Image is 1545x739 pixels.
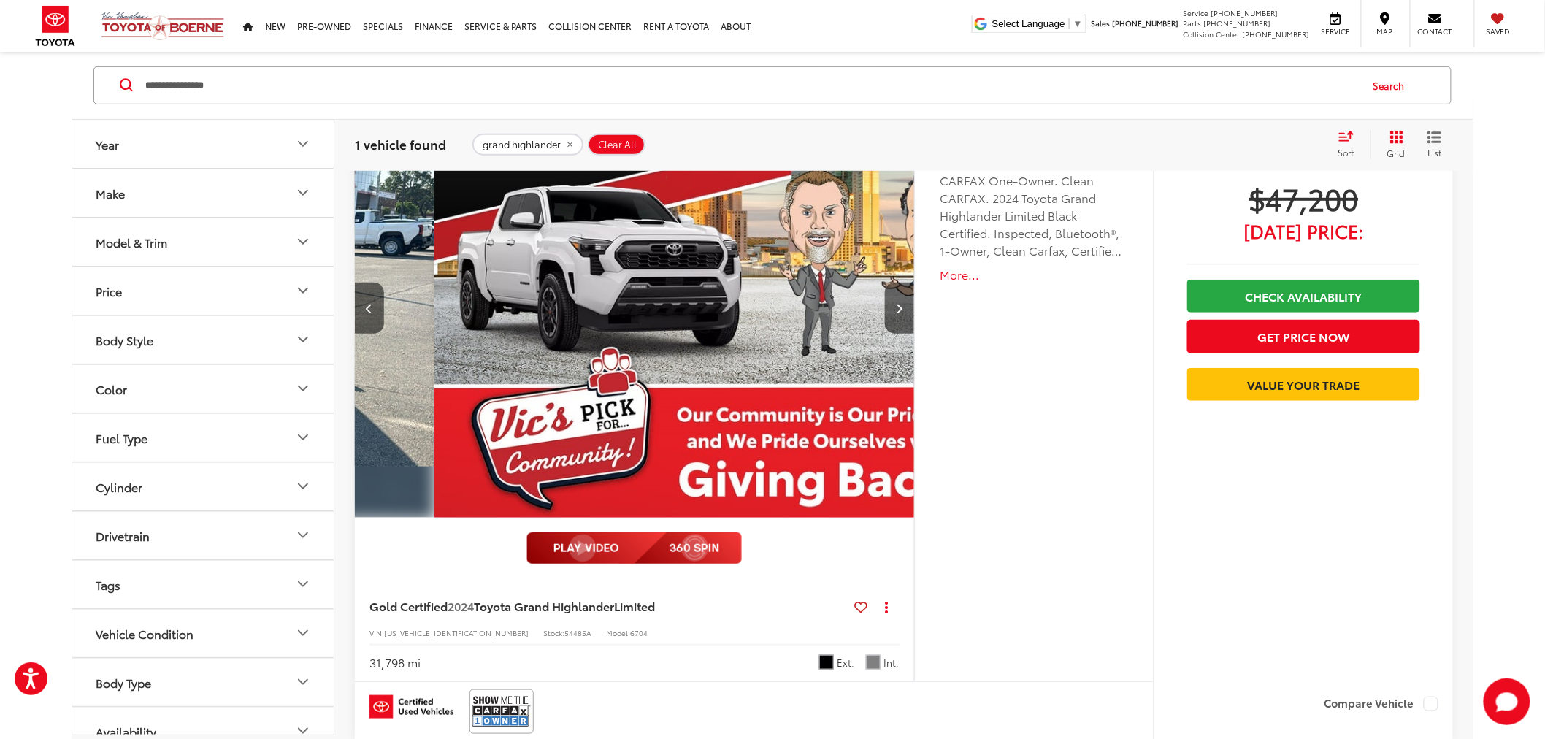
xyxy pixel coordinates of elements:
[1204,18,1271,28] span: [PHONE_NUMBER]
[355,135,446,153] span: 1 vehicle found
[474,597,614,614] span: Toyota Grand Highlander
[1370,130,1416,159] button: Grid View
[606,627,630,638] span: Model:
[96,675,151,689] div: Body Type
[630,627,648,638] span: 6704
[1187,180,1420,216] span: $47,200
[588,134,645,156] button: Clear All
[1418,26,1452,37] span: Contact
[1331,130,1370,159] button: Select sort value
[1187,223,1420,238] span: [DATE] Price:
[96,431,147,445] div: Fuel Type
[294,380,312,398] div: Color
[96,137,119,151] div: Year
[96,284,122,298] div: Price
[294,283,312,300] div: Price
[96,186,125,200] div: Make
[1360,67,1426,104] button: Search
[448,597,474,614] span: 2024
[1073,18,1083,29] span: ▼
[992,18,1083,29] a: Select Language​
[1184,7,1209,18] span: Service
[598,139,637,150] span: Clear All
[294,674,312,692] div: Body Type
[96,627,193,640] div: Vehicle Condition
[294,478,312,496] div: Cylinder
[294,625,312,643] div: Vehicle Condition
[294,429,312,447] div: Fuel Type
[434,98,996,518] div: 2024 Toyota Grand Highlander Limited 4
[885,283,914,334] button: Next image
[884,656,900,670] span: Int.
[940,267,1128,283] button: More...
[1387,147,1406,159] span: Grid
[369,598,849,614] a: Gold Certified2024Toyota Grand HighlanderLimited
[434,98,996,518] a: 2024 Toyota Grand Highlander Limited2024 Toyota Grand Highlander Limited2024 Toyota Grand Highlan...
[294,136,312,153] div: Year
[369,627,384,638] span: VIN:
[1187,368,1420,401] a: Value Your Trade
[96,333,153,347] div: Body Style
[369,597,448,614] span: Gold Certified
[96,529,150,543] div: Drivetrain
[1319,26,1352,37] span: Service
[472,692,531,731] img: View CARFAX report
[72,316,335,364] button: Body StyleBody Style
[384,627,529,638] span: [US_VEHICLE_IDENTIFICATION_NUMBER]
[294,332,312,349] div: Body Style
[96,724,156,738] div: Availability
[1427,146,1442,158] span: List
[72,512,335,559] button: DrivetrainDrivetrain
[1091,18,1110,28] span: Sales
[1184,18,1202,28] span: Parts
[1184,28,1241,39] span: Collision Center
[543,627,564,638] span: Stock:
[369,695,453,719] img: Toyota Certified Used Vehicles
[885,601,888,613] span: dropdown dots
[72,169,335,217] button: MakeMake
[72,120,335,168] button: YearYear
[1416,130,1453,159] button: List View
[1484,678,1530,725] button: Toggle Chat Window
[1324,697,1438,711] label: Compare Vehicle
[72,610,335,657] button: Vehicle ConditionVehicle Condition
[526,532,742,564] img: full motion video
[434,98,996,519] img: 2024 Toyota Grand Highlander Limited
[144,68,1360,103] input: Search by Make, Model, or Keyword
[1484,678,1530,725] svg: Start Chat
[72,218,335,266] button: Model & TrimModel & Trim
[96,382,127,396] div: Color
[819,655,834,670] span: Black
[483,139,561,150] span: grand highlander
[866,655,881,670] span: Light Gray
[1338,146,1354,158] span: Sort
[72,561,335,608] button: TagsTags
[1482,26,1514,37] span: Saved
[1187,320,1420,353] button: Get Price Now
[96,480,142,494] div: Cylinder
[355,283,384,334] button: Previous image
[72,463,335,510] button: CylinderCylinder
[294,234,312,251] div: Model & Trim
[940,172,1128,259] div: CARFAX One-Owner. Clean CARFAX. 2024 Toyota Grand Highlander Limited Black Certified. Inspected, ...
[1369,26,1401,37] span: Map
[1187,280,1420,313] a: Check Availability
[294,527,312,545] div: Drivetrain
[992,18,1065,29] span: Select Language
[1211,7,1278,18] span: [PHONE_NUMBER]
[72,414,335,462] button: Fuel TypeFuel Type
[294,576,312,594] div: Tags
[96,578,120,591] div: Tags
[72,659,335,706] button: Body TypeBody Type
[72,365,335,413] button: ColorColor
[1069,18,1070,29] span: ​
[369,654,421,671] div: 31,798 mi
[72,267,335,315] button: PricePrice
[874,594,900,619] button: Actions
[564,627,591,638] span: 54485A
[614,597,655,614] span: Limited
[837,656,855,670] span: Ext.
[1243,28,1310,39] span: [PHONE_NUMBER]
[1112,18,1179,28] span: [PHONE_NUMBER]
